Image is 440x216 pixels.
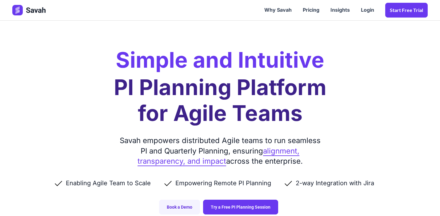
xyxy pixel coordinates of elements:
[114,74,326,126] h1: PI Planning Platform for Agile Teams
[163,179,283,187] li: Empowering Remote PI Planning
[325,1,355,20] a: Insights
[297,1,325,20] a: Pricing
[203,200,278,214] a: Try a Free PI Planning Session
[116,49,324,71] h2: Simple and Intuitive
[283,179,386,187] li: 2-way Integration with Jira
[159,200,200,214] a: Book a Demo
[259,1,297,20] a: Why Savah
[117,135,323,166] div: Savah empowers distributed Agile teams to run seamless PI and Quarterly Planning, ensuring across...
[54,179,163,187] li: Enabling Agile Team to Scale
[385,3,428,18] a: Start Free trial
[355,1,380,20] a: Login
